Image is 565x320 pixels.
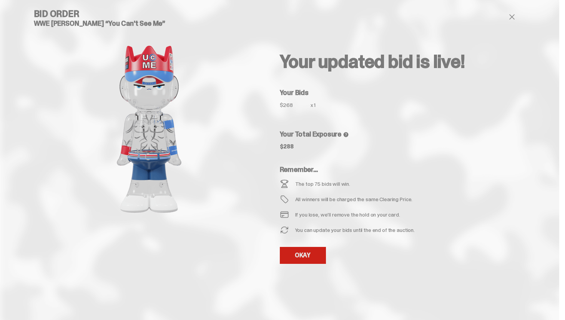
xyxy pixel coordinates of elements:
[72,33,226,225] img: product image
[295,181,351,187] div: The top 75 bids will win.
[280,89,526,96] h5: Your Bids
[34,9,264,18] h4: Bid Order
[280,102,311,108] div: $268
[280,131,526,138] h5: Your Total Exposure
[280,166,477,173] h5: Remember...
[311,102,323,112] div: x 1
[295,212,400,217] div: If you lose, we’ll remove the hold on your card.
[280,52,526,71] h2: Your updated bid is live!
[34,20,264,27] h5: WWE [PERSON_NAME] “You Can't See Me”
[295,227,415,233] div: You can update your bids until the end of the auction.
[280,247,326,264] a: OKAY
[295,197,477,202] div: All winners will be charged the same Clearing Price.
[280,144,294,149] div: $288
